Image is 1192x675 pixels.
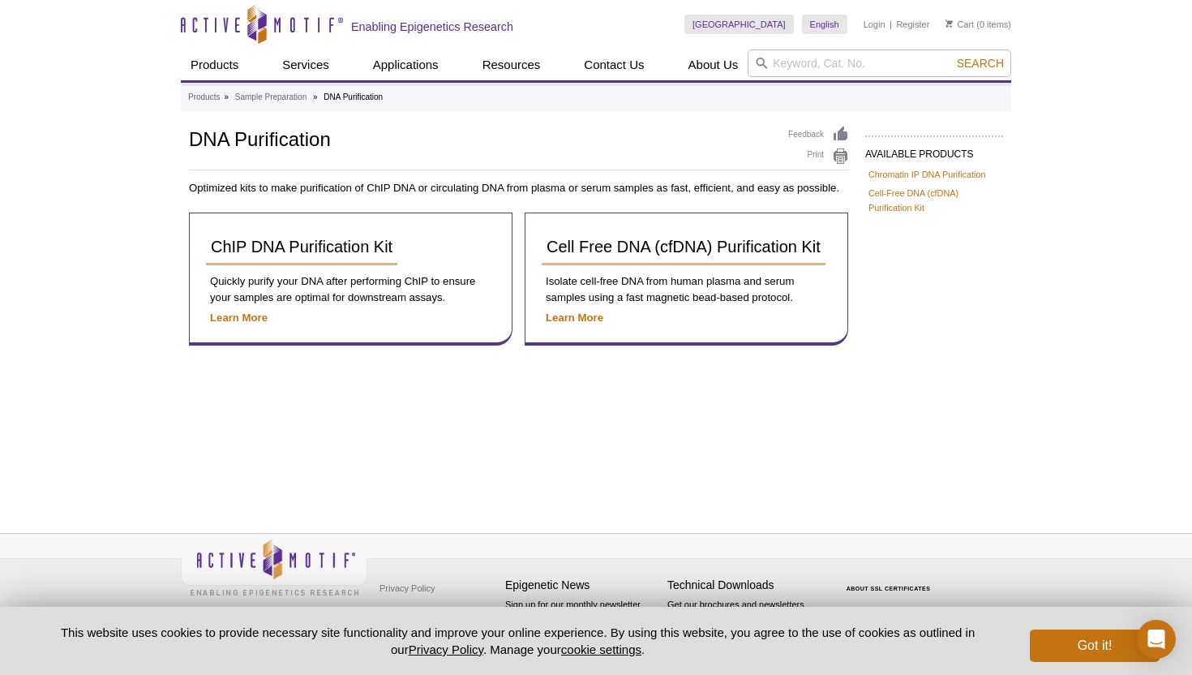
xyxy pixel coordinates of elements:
[547,238,821,256] span: Cell Free DNA (cfDNA) Purification Kit
[684,15,794,34] a: [GEOGRAPHIC_DATA]
[181,534,367,600] img: Active Motif,
[667,578,821,592] h4: Technical Downloads
[210,312,268,324] a: Learn More
[896,19,929,30] a: Register
[945,15,1011,34] li: (0 items)
[32,624,1003,658] p: This website uses cookies to provide necessary site functionality and improve your online experie...
[788,148,849,166] a: Print
[206,273,495,306] p: Quickly purify your DNA after performing ChIP to ensure your samples are optimal for downstream a...
[868,167,985,182] a: Chromatin IP DNA Purification
[272,49,339,80] a: Services
[313,92,318,101] li: »
[945,19,953,28] img: Your Cart
[409,643,483,656] a: Privacy Policy
[788,126,849,144] a: Feedback
[505,578,659,592] h4: Epigenetic News
[473,49,551,80] a: Resources
[561,643,641,656] button: cookie settings
[375,576,439,600] a: Privacy Policy
[667,598,821,639] p: Get our brochures and newsletters, or request them by mail.
[224,92,229,101] li: »
[830,562,951,598] table: Click to Verify - This site chose Symantec SSL for secure e-commerce and confidential communicati...
[375,600,461,625] a: Terms & Conditions
[802,15,847,34] a: English
[206,230,397,265] a: ChIP DNA Purification Kit
[211,238,392,256] span: ChIP DNA Purification Kit
[890,15,892,34] li: |
[189,126,772,150] h1: DNA Purification
[189,180,849,196] p: Optimized kits to make purification of ChIP DNA or circulating DNA from plasma or serum samples a...
[235,90,307,105] a: Sample Preparation
[1137,620,1176,659] div: Open Intercom Messenger
[188,90,220,105] a: Products
[864,19,885,30] a: Login
[679,49,748,80] a: About Us
[957,57,1004,70] span: Search
[324,92,383,101] li: DNA Purification
[847,586,931,591] a: ABOUT SSL CERTIFICATES
[505,598,659,653] p: Sign up for our monthly newsletter highlighting recent publications in the field of epigenetics.
[1030,630,1160,662] button: Got it!
[865,135,1003,165] h2: AVAILABLE PRODUCTS
[181,49,248,80] a: Products
[363,49,448,80] a: Applications
[542,230,825,265] a: Cell Free DNA (cfDNA) Purification Kit
[868,186,1000,215] a: Cell-Free DNA (cfDNA) Purification Kit
[945,19,974,30] a: Cart
[542,273,831,306] p: Isolate cell-free DNA from human plasma and serum samples using a fast magnetic bead-based protocol.
[574,49,654,80] a: Contact Us
[952,56,1009,71] button: Search
[546,312,603,324] a: Learn More
[351,19,513,34] h2: Enabling Epigenetics Research
[748,49,1011,77] input: Keyword, Cat. No.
